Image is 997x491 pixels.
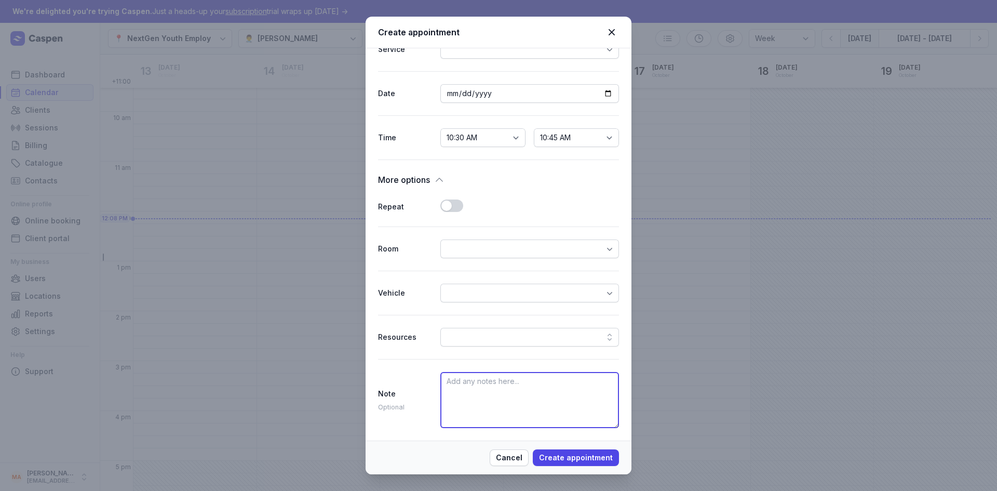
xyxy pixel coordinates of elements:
[440,84,619,103] input: Date
[378,243,432,255] div: Room
[378,131,432,144] div: Time
[533,449,619,466] button: Create appointment
[378,26,604,38] div: Create appointment
[378,287,432,299] div: Vehicle
[378,43,432,56] div: Service
[378,201,432,213] div: Repeat
[378,388,432,400] div: Note
[378,87,432,100] div: Date
[539,452,613,464] span: Create appointment
[378,172,430,187] span: More options
[490,449,529,466] button: Cancel
[378,331,432,343] div: Resources
[496,452,522,464] span: Cancel
[378,403,405,411] small: Optional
